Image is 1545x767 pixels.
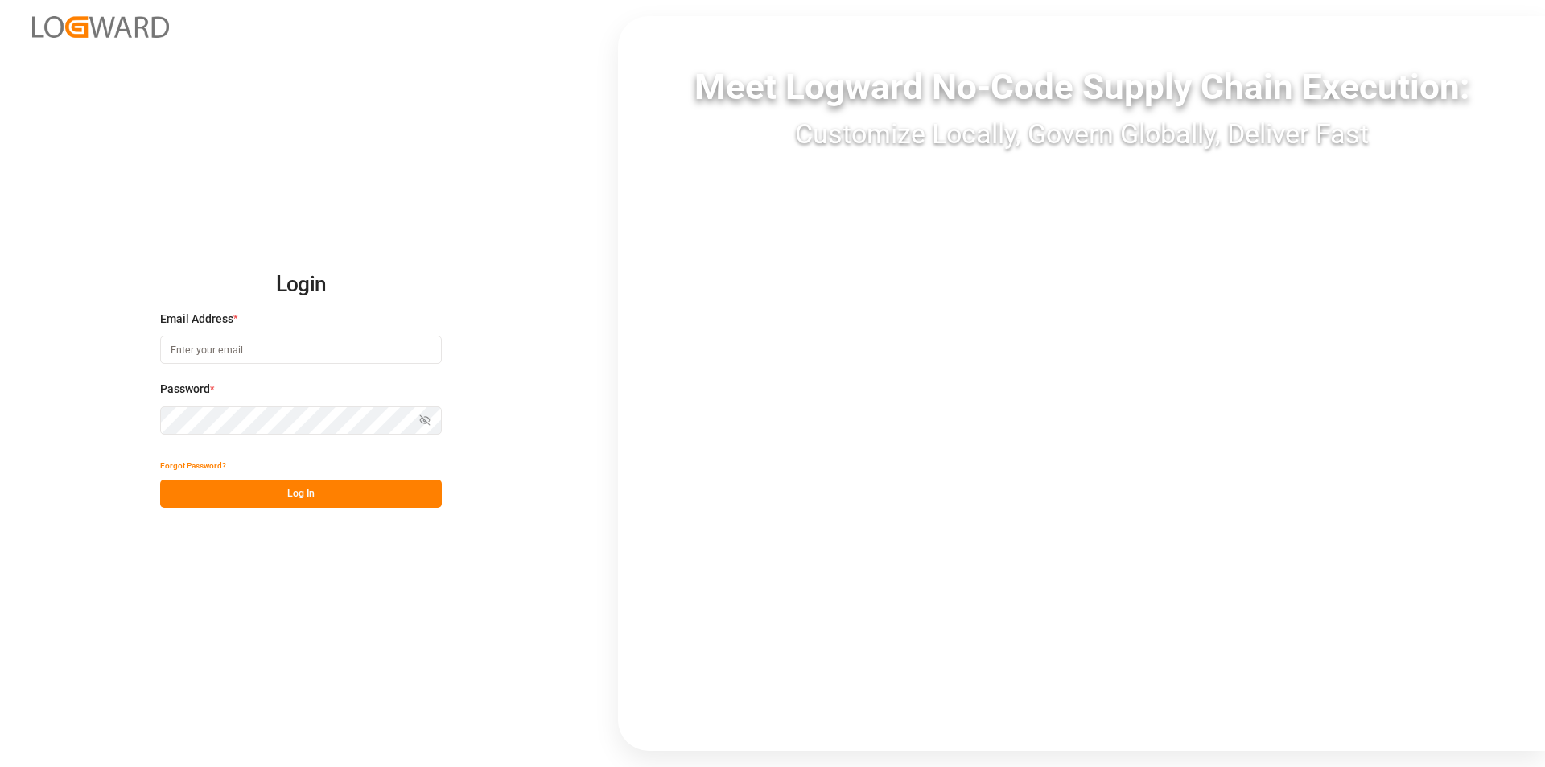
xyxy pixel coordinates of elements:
span: Email Address [160,311,233,328]
div: Customize Locally, Govern Globally, Deliver Fast [618,113,1545,155]
button: Log In [160,480,442,508]
span: Password [160,381,210,398]
div: Meet Logward No-Code Supply Chain Execution: [618,60,1545,113]
img: Logward_new_orange.png [32,16,169,38]
input: Enter your email [160,336,442,364]
button: Forgot Password? [160,452,226,480]
h2: Login [160,259,442,311]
